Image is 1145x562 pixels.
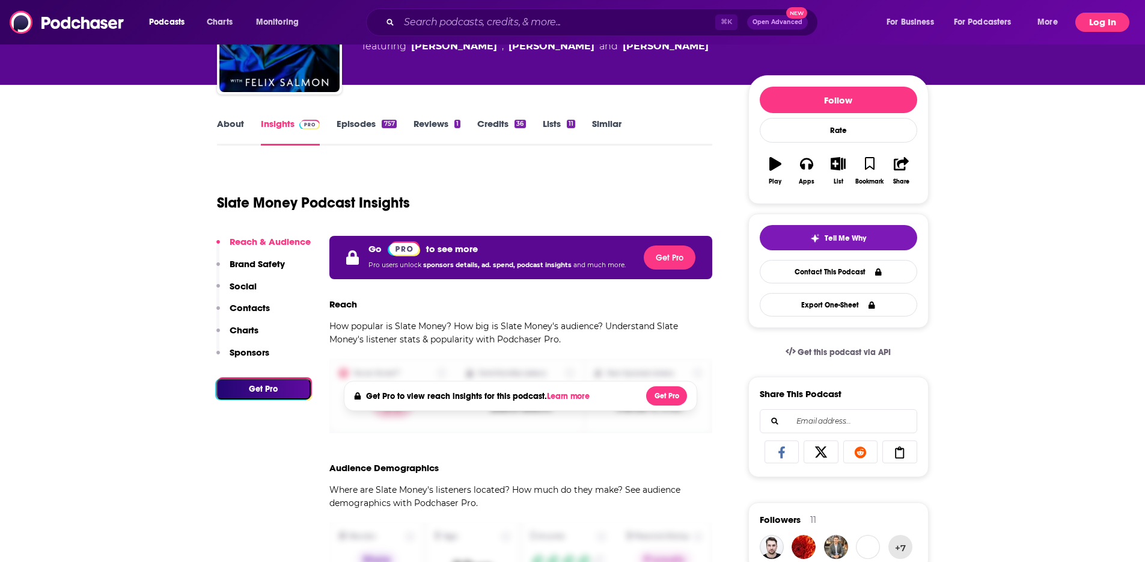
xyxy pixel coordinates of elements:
div: 11 [810,514,816,525]
button: Brand Safety [216,258,285,280]
a: InsightsPodchaser Pro [261,118,320,146]
h1: Slate Money Podcast Insights [217,194,410,212]
div: Rate [760,118,917,143]
p: Go [368,243,382,255]
a: Similar [592,118,621,146]
button: Reach & Audience [216,236,311,258]
span: Monitoring [256,14,299,31]
span: New [786,7,808,19]
div: Bookmark [855,178,884,185]
img: Podchaser Pro [299,120,320,129]
a: Share on X/Twitter [804,440,838,463]
a: Episodes757 [337,118,396,146]
a: Felix Salmon [508,39,594,54]
button: Contacts [216,302,270,324]
span: Podcasts [149,14,185,31]
span: For Podcasters [954,14,1012,31]
button: open menu [248,13,314,32]
a: Lists11 [543,118,575,146]
span: More [1037,14,1058,31]
h3: Reach [329,298,357,310]
span: Charts [207,14,233,31]
span: and [599,39,618,54]
button: Follow [760,87,917,113]
button: Bookmark [854,149,885,193]
button: Social [216,280,257,303]
button: List [822,149,853,193]
button: Share [885,149,917,193]
input: Search podcasts, credits, & more... [399,13,715,32]
button: Charts [216,324,258,347]
h3: Audience Demographics [329,462,439,474]
a: Contact This Podcast [760,260,917,283]
img: randompseudonym [856,535,880,559]
input: Email address... [770,410,907,433]
a: Credits36 [477,118,525,146]
div: Search followers [760,409,917,433]
span: ⌘ K [715,14,737,30]
a: Share on Reddit [843,440,878,463]
h3: Share This Podcast [760,388,841,400]
button: open menu [1029,13,1073,32]
img: CindyC [792,535,816,559]
button: Open AdvancedNew [747,15,808,29]
button: Export One-Sheet [760,293,917,317]
div: 36 [514,120,525,128]
button: open menu [946,13,1029,32]
button: +7 [888,535,912,559]
p: Pro users unlock and much more. [368,256,626,274]
span: featuring [362,39,709,54]
button: open menu [878,13,949,32]
div: 11 [567,120,575,128]
a: Pro website [388,241,421,256]
span: Open Advanced [753,19,802,25]
button: tell me why sparkleTell Me Why [760,225,917,250]
button: open menu [141,13,200,32]
a: Anna Szymanski [623,39,709,54]
p: to see more [426,243,478,255]
span: Tell Me Why [825,233,866,243]
div: Search podcasts, credits, & more... [377,8,829,36]
p: Social [230,280,257,292]
a: Reviews1 [414,118,460,146]
a: Copy Link [882,440,917,463]
button: Get Pro [644,245,695,270]
img: Podchaser - Follow, Share and Rate Podcasts [10,11,125,34]
img: Podchaser Pro [388,241,421,256]
h4: Get Pro to view reach insights for this podcast. [366,391,593,401]
a: Get this podcast via API [776,338,901,367]
button: Sponsors [216,347,269,369]
button: Play [760,149,791,193]
p: Sponsors [230,347,269,358]
p: Contacts [230,302,270,313]
div: 757 [382,120,396,128]
div: Apps [799,178,814,185]
p: Reach & Audience [230,236,311,247]
button: Get Pro [216,378,311,400]
div: List [834,178,843,185]
a: About [217,118,244,146]
p: Charts [230,324,258,336]
div: 1 [454,120,460,128]
div: Share [893,178,909,185]
a: Emily Peck [411,39,497,54]
button: Learn more [547,392,593,401]
p: How popular is Slate Money? How big is Slate Money's audience? Understand Slate Money's listener ... [329,320,713,346]
img: tell me why sparkle [810,233,820,243]
span: Get this podcast via API [798,347,891,357]
button: Apps [791,149,822,193]
p: Where are Slate Money's listeners located? How much do they make? See audience demographics with ... [329,483,713,510]
div: Play [769,178,781,185]
span: For Business [887,14,934,31]
a: Share on Facebook [765,440,799,463]
img: DrDan [824,535,848,559]
p: Brand Safety [230,258,285,270]
span: , [502,39,504,54]
span: Followers [760,514,801,525]
img: sumpetronius [760,535,784,559]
